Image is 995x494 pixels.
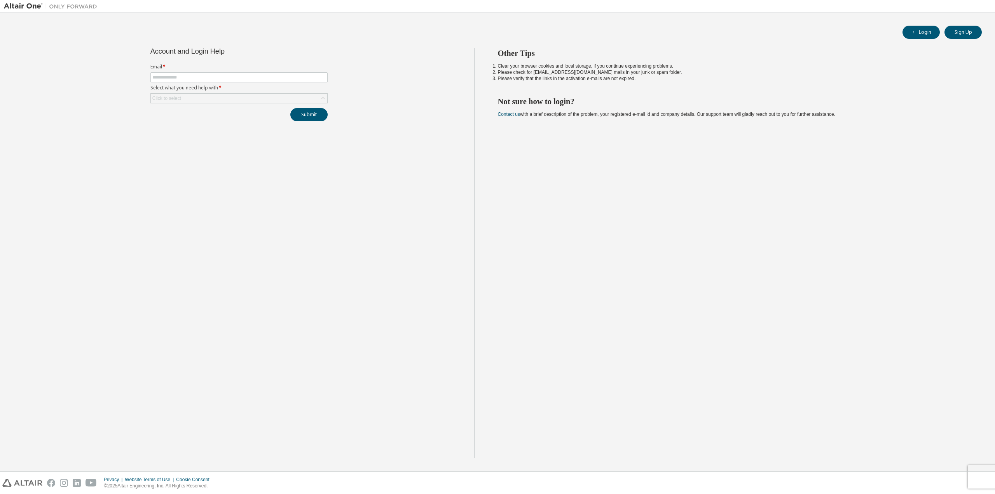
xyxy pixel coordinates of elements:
a: Contact us [498,112,520,117]
div: Account and Login Help [150,48,292,54]
label: Select what you need help with [150,85,328,91]
img: facebook.svg [47,479,55,487]
div: Privacy [104,477,125,483]
div: Website Terms of Use [125,477,176,483]
img: youtube.svg [86,479,97,487]
img: altair_logo.svg [2,479,42,487]
label: Email [150,64,328,70]
h2: Not sure how to login? [498,96,968,106]
div: Click to select [151,94,327,103]
div: Cookie Consent [176,477,214,483]
button: Sign Up [944,26,982,39]
h2: Other Tips [498,48,968,58]
button: Login [902,26,940,39]
li: Clear your browser cookies and local storage, if you continue experiencing problems. [498,63,968,69]
img: linkedin.svg [73,479,81,487]
span: with a brief description of the problem, your registered e-mail id and company details. Our suppo... [498,112,835,117]
img: instagram.svg [60,479,68,487]
li: Please verify that the links in the activation e-mails are not expired. [498,75,968,82]
img: Altair One [4,2,101,10]
li: Please check for [EMAIL_ADDRESS][DOMAIN_NAME] mails in your junk or spam folder. [498,69,968,75]
button: Submit [290,108,328,121]
p: © 2025 Altair Engineering, Inc. All Rights Reserved. [104,483,214,489]
div: Click to select [152,95,181,101]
